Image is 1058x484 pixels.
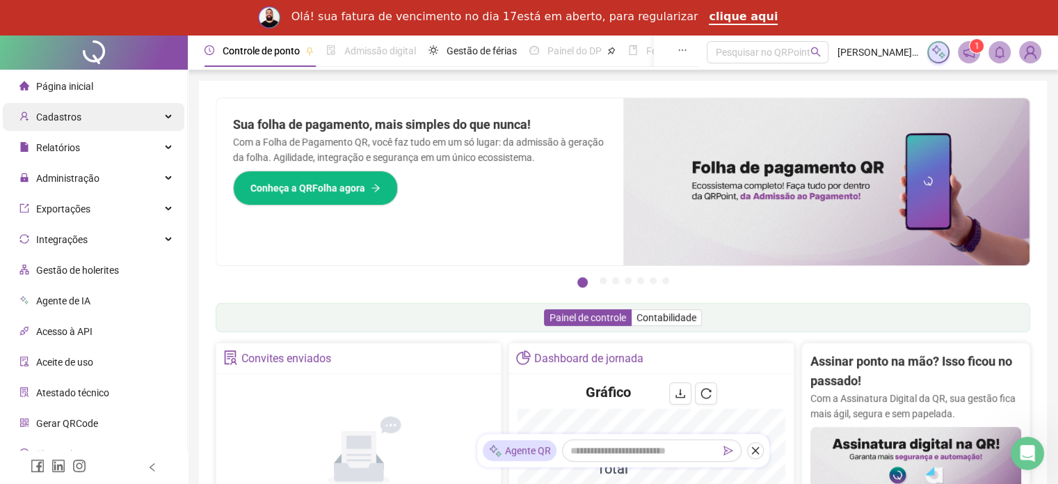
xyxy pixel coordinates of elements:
[637,277,644,284] button: 5
[36,326,93,337] span: Acesso à API
[678,45,687,55] span: ellipsis
[550,312,626,323] span: Painel de controle
[650,277,657,284] button: 6
[675,388,686,399] span: download
[36,173,99,184] span: Administração
[625,277,632,284] button: 4
[586,382,631,402] h4: Gráfico
[19,326,29,336] span: api
[72,459,86,473] span: instagram
[241,347,331,370] div: Convites enviados
[662,277,669,284] button: 7
[19,234,29,244] span: sync
[547,45,602,56] span: Painel do DP
[36,357,93,368] span: Aceite de uso
[488,444,502,458] img: sparkle-icon.fc2bf0ac1784a2077858766a79e2daf3.svg
[529,45,539,55] span: dashboard
[600,277,607,284] button: 2
[19,387,29,397] span: solution
[810,47,821,57] span: search
[931,45,946,60] img: sparkle-icon.fc2bf0ac1784a2077858766a79e2daf3.svg
[483,440,556,461] div: Agente QR
[636,312,696,323] span: Contabilidade
[258,6,280,29] img: Profile image for Rodolfo
[233,171,398,205] button: Conheça a QRFolha agora
[810,391,1021,421] p: Com a Assinatura Digital da QR, sua gestão fica mais ágil, segura e sem papelada.
[36,295,90,306] span: Agente de IA
[516,350,531,365] span: pie-chart
[19,111,29,121] span: user-add
[993,46,1006,58] span: bell
[36,142,80,153] span: Relatórios
[305,47,314,55] span: pushpin
[205,45,214,55] span: clock-circle
[963,46,975,58] span: notification
[233,115,607,134] h2: Sua folha de pagamento, mais simples do que nunca!
[646,45,735,56] span: Folha de pagamento
[147,462,157,472] span: left
[250,180,365,196] span: Conheça a QRFolha agora
[36,418,98,429] span: Gerar QRCode
[51,459,65,473] span: linkedin
[326,45,336,55] span: file-done
[371,183,380,193] span: arrow-right
[607,47,616,55] span: pushpin
[709,10,778,25] a: clique aqui
[36,234,88,245] span: Integrações
[19,265,29,274] span: apartment
[291,10,698,24] div: Olá! sua fatura de vencimento no dia 17está em aberto, para regularizar
[19,448,29,458] span: dollar
[751,446,760,455] span: close
[623,98,1030,265] img: banner%2F8d14a306-6205-4263-8e5b-06e9a85ad873.png
[19,418,29,428] span: qrcode
[428,45,438,55] span: sun
[534,347,643,370] div: Dashboard de jornada
[36,111,81,123] span: Cadastros
[970,39,984,53] sup: 1
[31,459,45,473] span: facebook
[19,173,29,182] span: lock
[19,81,29,91] span: home
[723,446,733,455] span: send
[447,45,517,56] span: Gestão de férias
[975,41,979,51] span: 1
[837,45,919,60] span: [PERSON_NAME] & BESSA LTDA
[36,448,81,460] span: Financeiro
[19,142,29,152] span: file
[612,277,619,284] button: 3
[223,350,238,365] span: solution
[233,134,607,165] p: Com a Folha de Pagamento QR, você faz tudo em um só lugar: da admissão à geração da folha. Agilid...
[36,265,119,276] span: Gestão de holerites
[19,203,29,213] span: export
[577,277,588,288] button: 1
[810,352,1021,391] h2: Assinar ponto na mão? Isso ficou no passado!
[223,45,300,56] span: Controle de ponto
[1011,437,1044,470] iframe: Intercom live chat
[1020,42,1041,63] img: 94322
[36,387,109,398] span: Atestado técnico
[628,45,638,55] span: book
[700,388,712,399] span: reload
[36,203,90,214] span: Exportações
[666,35,698,67] button: ellipsis
[344,45,416,56] span: Admissão digital
[19,357,29,366] span: audit
[36,81,93,92] span: Página inicial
